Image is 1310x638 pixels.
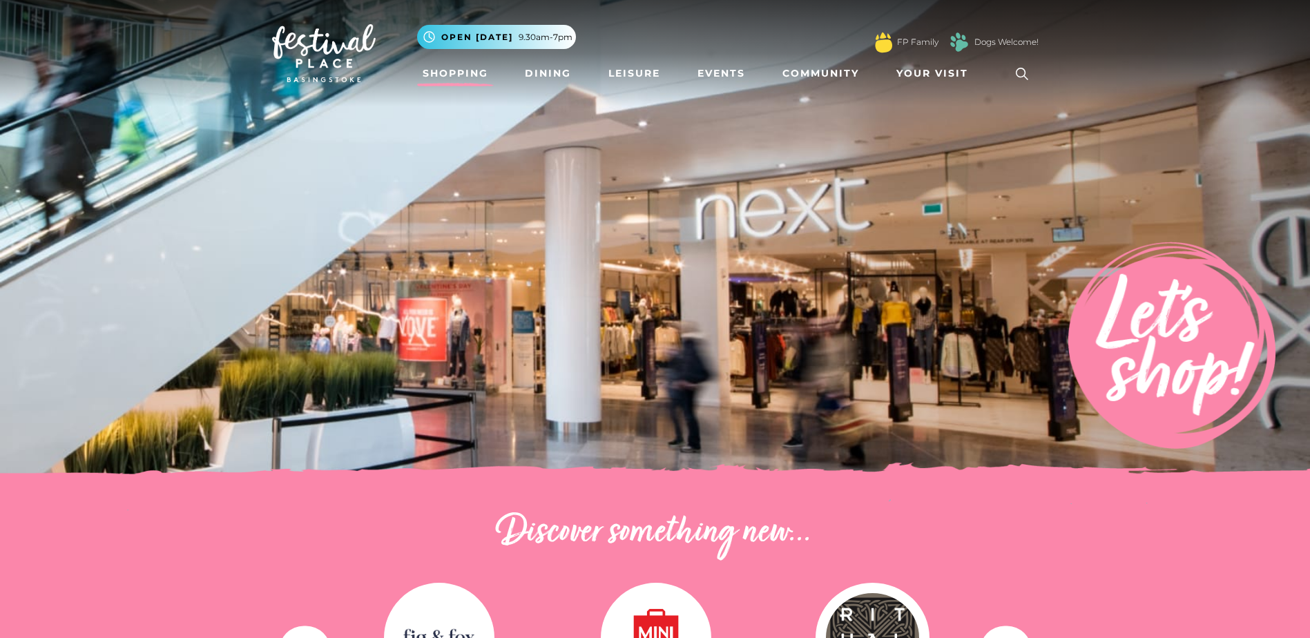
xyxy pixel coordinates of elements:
[519,61,577,86] a: Dining
[777,61,865,86] a: Community
[891,61,981,86] a: Your Visit
[441,31,513,43] span: Open [DATE]
[974,36,1039,48] a: Dogs Welcome!
[519,31,572,43] span: 9.30am-7pm
[272,511,1039,555] h2: Discover something new...
[272,24,376,82] img: Festival Place Logo
[417,61,494,86] a: Shopping
[603,61,666,86] a: Leisure
[692,61,751,86] a: Events
[417,25,576,49] button: Open [DATE] 9.30am-7pm
[896,66,968,81] span: Your Visit
[897,36,938,48] a: FP Family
